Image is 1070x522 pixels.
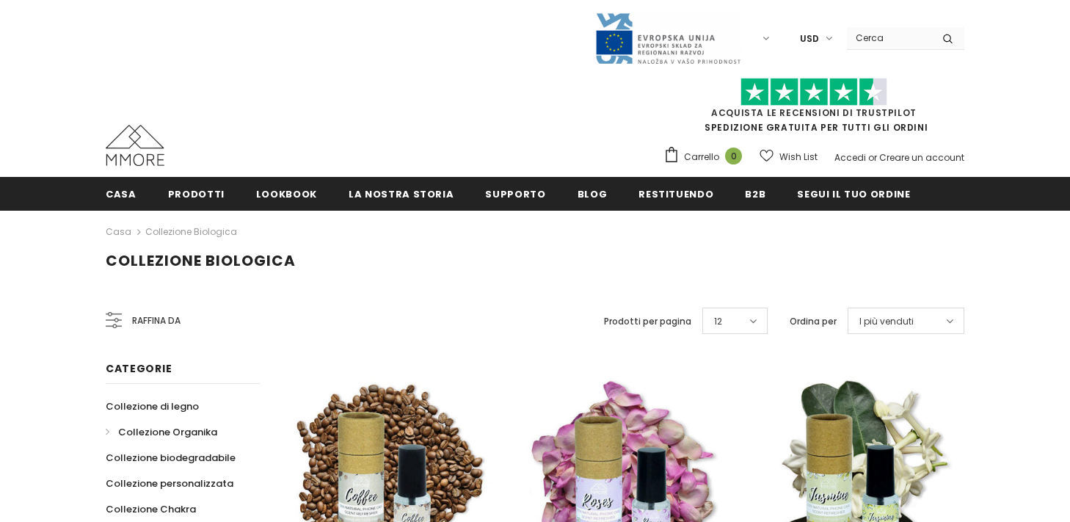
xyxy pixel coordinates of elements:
a: Casa [106,177,137,210]
span: Prodotti [168,187,225,201]
span: Segui il tuo ordine [797,187,910,201]
a: Wish List [760,144,818,170]
a: Collezione biologica [145,225,237,238]
a: Collezione biodegradabile [106,445,236,471]
span: Lookbook [256,187,317,201]
span: supporto [485,187,545,201]
a: Prodotti [168,177,225,210]
span: 12 [714,314,722,329]
a: Segui il tuo ordine [797,177,910,210]
a: Lookbook [256,177,317,210]
span: USD [800,32,819,46]
span: 0 [725,148,742,164]
span: Collezione Chakra [106,502,196,516]
span: Collezione personalizzata [106,476,233,490]
img: Fidati di Pilot Stars [740,78,887,106]
label: Prodotti per pagina [604,314,691,329]
label: Ordina per [790,314,837,329]
span: Casa [106,187,137,201]
span: SPEDIZIONE GRATUITA PER TUTTI GLI ORDINI [663,84,964,134]
a: Casa [106,223,131,241]
a: Collezione personalizzata [106,471,233,496]
a: Blog [578,177,608,210]
a: Accedi [834,151,866,164]
a: Restituendo [638,177,713,210]
span: La nostra storia [349,187,454,201]
span: Collezione di legno [106,399,199,413]
span: or [868,151,877,164]
span: Collezione Organika [118,425,217,439]
a: supporto [485,177,545,210]
img: Javni Razpis [594,12,741,65]
a: Javni Razpis [594,32,741,44]
a: Acquista le recensioni di TrustPilot [711,106,917,119]
span: Raffina da [132,313,181,329]
span: B2B [745,187,765,201]
span: Wish List [779,150,818,164]
img: Casi MMORE [106,125,164,166]
span: Categorie [106,361,172,376]
span: Collezione biodegradabile [106,451,236,465]
a: B2B [745,177,765,210]
span: Restituendo [638,187,713,201]
span: Carrello [684,150,719,164]
span: I più venduti [859,314,914,329]
a: Creare un account [879,151,964,164]
a: Collezione Chakra [106,496,196,522]
span: Collezione biologica [106,250,296,271]
a: Carrello 0 [663,146,749,168]
input: Search Site [847,27,931,48]
a: Collezione Organika [106,419,217,445]
a: Collezione di legno [106,394,199,419]
a: La nostra storia [349,177,454,210]
span: Blog [578,187,608,201]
